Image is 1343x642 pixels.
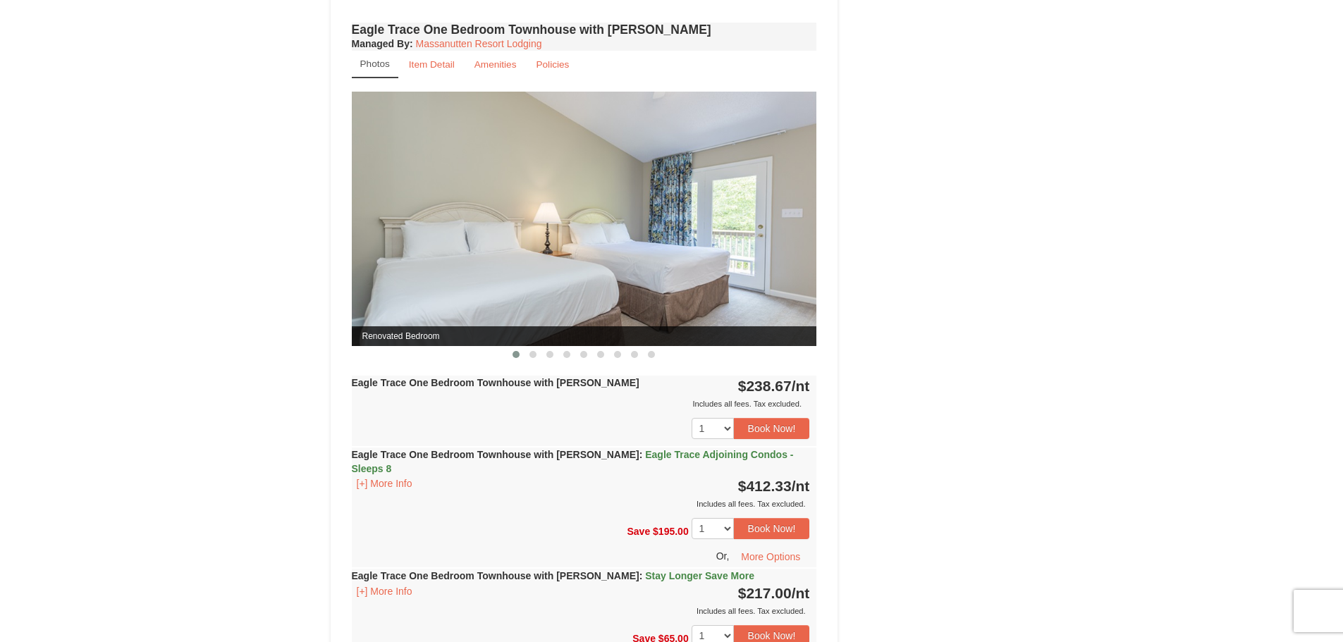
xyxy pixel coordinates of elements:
span: Renovated Bedroom [352,326,817,346]
small: Photos [360,58,390,69]
strong: $238.67 [738,378,810,394]
a: Amenities [465,51,526,78]
small: Policies [536,59,569,70]
strong: : [352,38,413,49]
a: Policies [527,51,578,78]
button: [+] More Info [352,476,417,491]
span: $412.33 [738,478,792,494]
small: Amenities [474,59,517,70]
a: Item Detail [400,51,464,78]
h4: Eagle Trace One Bedroom Townhouse with [PERSON_NAME] [352,23,817,37]
button: [+] More Info [352,584,417,599]
div: Includes all fees. Tax excluded. [352,497,810,511]
img: Renovated Bedroom [352,92,817,346]
span: : [639,570,643,581]
span: $195.00 [653,526,689,537]
strong: Eagle Trace One Bedroom Townhouse with [PERSON_NAME] [352,449,794,474]
strong: Eagle Trace One Bedroom Townhouse with [PERSON_NAME] [352,570,755,581]
span: $217.00 [738,585,792,601]
span: Save [627,526,650,537]
a: Massanutten Resort Lodging [416,38,542,49]
span: Stay Longer Save More [645,570,754,581]
span: Or, [716,550,730,562]
button: More Options [732,546,809,567]
span: /nt [792,378,810,394]
small: Item Detail [409,59,455,70]
a: Photos [352,51,398,78]
button: Book Now! [734,518,810,539]
span: Managed By [352,38,410,49]
span: /nt [792,478,810,494]
span: : [639,449,643,460]
span: /nt [792,585,810,601]
button: Book Now! [734,418,810,439]
span: Eagle Trace Adjoining Condos - Sleeps 8 [352,449,794,474]
strong: Eagle Trace One Bedroom Townhouse with [PERSON_NAME] [352,377,639,388]
div: Includes all fees. Tax excluded. [352,604,810,618]
div: Includes all fees. Tax excluded. [352,397,810,411]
